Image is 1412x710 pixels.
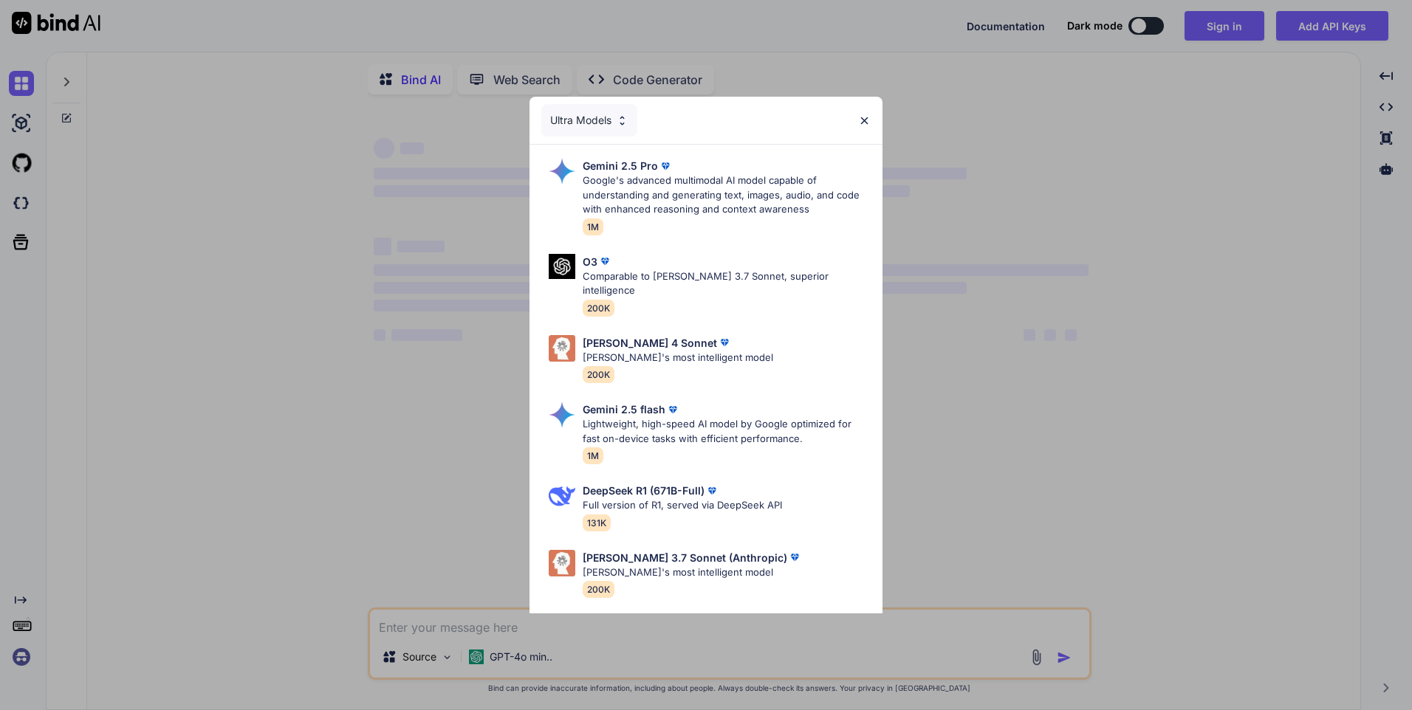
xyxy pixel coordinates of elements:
img: Pick Models [549,401,575,428]
img: Pick Models [549,483,575,509]
div: Ultra Models [541,104,637,137]
p: [PERSON_NAME] 4 Sonnet [583,335,717,351]
p: Full version of R1, served via DeepSeek API [583,498,782,513]
span: 200K [583,366,614,383]
img: Pick Models [549,550,575,576]
img: close [858,114,871,127]
p: DeepSeek R1 (671B-Full) [583,483,705,498]
p: Gemini 2.5 Pro [583,158,658,173]
img: Pick Models [549,335,575,362]
img: premium [597,254,612,269]
p: Comparable to [PERSON_NAME] 3.7 Sonnet, superior intelligence [583,269,871,298]
img: Pick Models [549,254,575,280]
span: 1M [583,218,603,235]
span: 1M [583,447,603,464]
span: 200K [583,581,614,598]
img: premium [717,335,732,350]
img: Pick Models [549,158,575,185]
p: Lightweight, high-speed AI model by Google optimized for fast on-device tasks with efficient perf... [583,417,871,446]
img: premium [787,550,802,565]
img: Pick Models [616,114,628,127]
p: Gemini 2.5 flash [583,401,665,417]
img: premium [665,402,680,417]
p: [PERSON_NAME] 3.7 Sonnet (Anthropic) [583,550,787,565]
p: Google's advanced multimodal AI model capable of understanding and generating text, images, audio... [583,173,871,217]
p: O3 [583,254,597,269]
p: [PERSON_NAME]'s most intelligent model [583,565,802,580]
span: 131K [583,514,611,531]
img: premium [705,483,719,498]
p: [PERSON_NAME]'s most intelligent model [583,351,773,365]
span: 200K [583,300,614,317]
img: premium [658,159,673,173]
